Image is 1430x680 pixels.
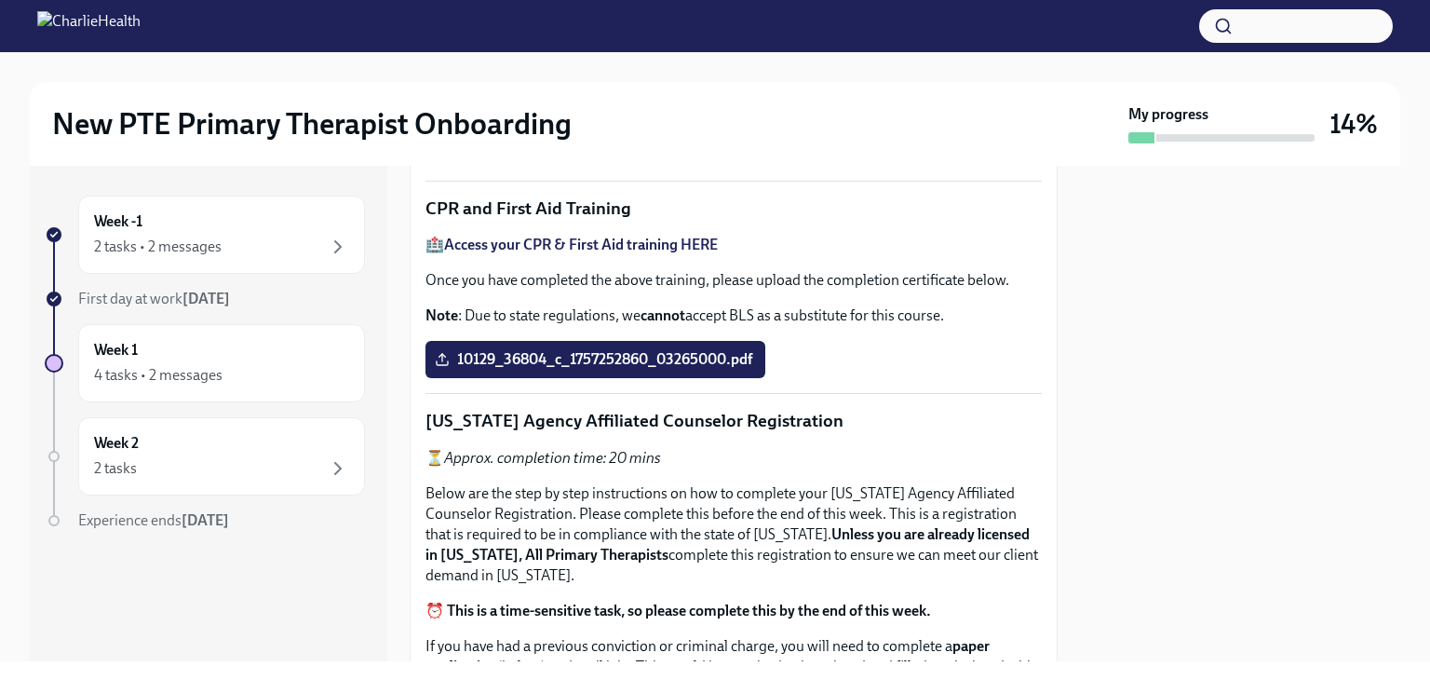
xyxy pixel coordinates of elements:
[425,306,1042,326] p: : Due to state regulations, we accept BLS as a substitute for this course.
[78,290,230,307] span: First day at work
[425,235,1042,255] p: 🏥
[94,365,223,386] div: 4 tasks • 2 messages
[45,417,365,496] a: Week 22 tasks
[425,306,458,324] strong: Note
[438,350,752,369] span: 10129_36804_c_1757252860_03265000.pdf
[45,196,365,274] a: Week -12 tasks • 2 messages
[1128,104,1208,125] strong: My progress
[425,341,765,378] label: 10129_36804_c_1757252860_03265000.pdf
[425,602,931,619] strong: ⏰ This is a time-sensitive task, so please complete this by the end of this week.
[425,270,1042,291] p: Once you have completed the above training, please upload the completion certificate below.
[444,236,718,253] a: Access your CPR & First Aid training HERE
[425,525,1030,564] strong: Unless you are already licensed in [US_STATE], All Primary Therapists
[425,448,1042,469] p: ⏳
[52,105,572,143] h2: New PTE Primary Therapist Onboarding
[641,306,685,324] strong: cannot
[425,483,1042,586] p: Below are the step by step instructions on how to complete your [US_STATE] Agency Affiliated Coun...
[94,237,222,257] div: 2 tasks • 2 messages
[425,197,1042,221] p: CPR and First Aid Training
[45,324,365,402] a: Week 14 tasks • 2 messages
[425,409,1042,433] p: [US_STATE] Agency Affiliated Counselor Registration
[45,289,365,309] a: First day at work[DATE]
[94,433,139,454] h6: Week 2
[182,511,229,529] strong: [DATE]
[1329,107,1378,141] h3: 14%
[444,449,661,467] em: Approx. completion time: 20 mins
[78,511,229,529] span: Experience ends
[94,211,142,232] h6: Week -1
[182,290,230,307] strong: [DATE]
[94,340,138,360] h6: Week 1
[94,458,137,479] div: 2 tasks
[37,11,141,41] img: CharlieHealth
